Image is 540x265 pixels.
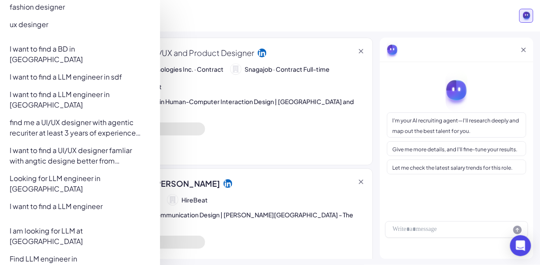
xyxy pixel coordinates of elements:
[5,115,150,140] div: find me a UI/UX designer with agentic recuriter at least 3 years of experience famliar from compa...
[5,87,150,112] div: I want to find a LLM engineer in [GEOGRAPHIC_DATA]
[5,199,150,213] div: I want to find a LLM engineer
[5,171,150,196] div: Looking for LLM engineer in [GEOGRAPHIC_DATA]
[5,224,150,248] div: I am looking for LLM at [GEOGRAPHIC_DATA]
[5,42,150,66] div: I want to find a BD in [GEOGRAPHIC_DATA]
[510,235,531,256] div: Open Intercom Messenger
[5,17,150,31] div: ux desinger
[5,70,150,84] div: I want to find a LLM engineer in sdf
[5,143,150,168] div: I want to find a UI/UX designer famliar with angtic designe better from notion/google/open ai or ...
